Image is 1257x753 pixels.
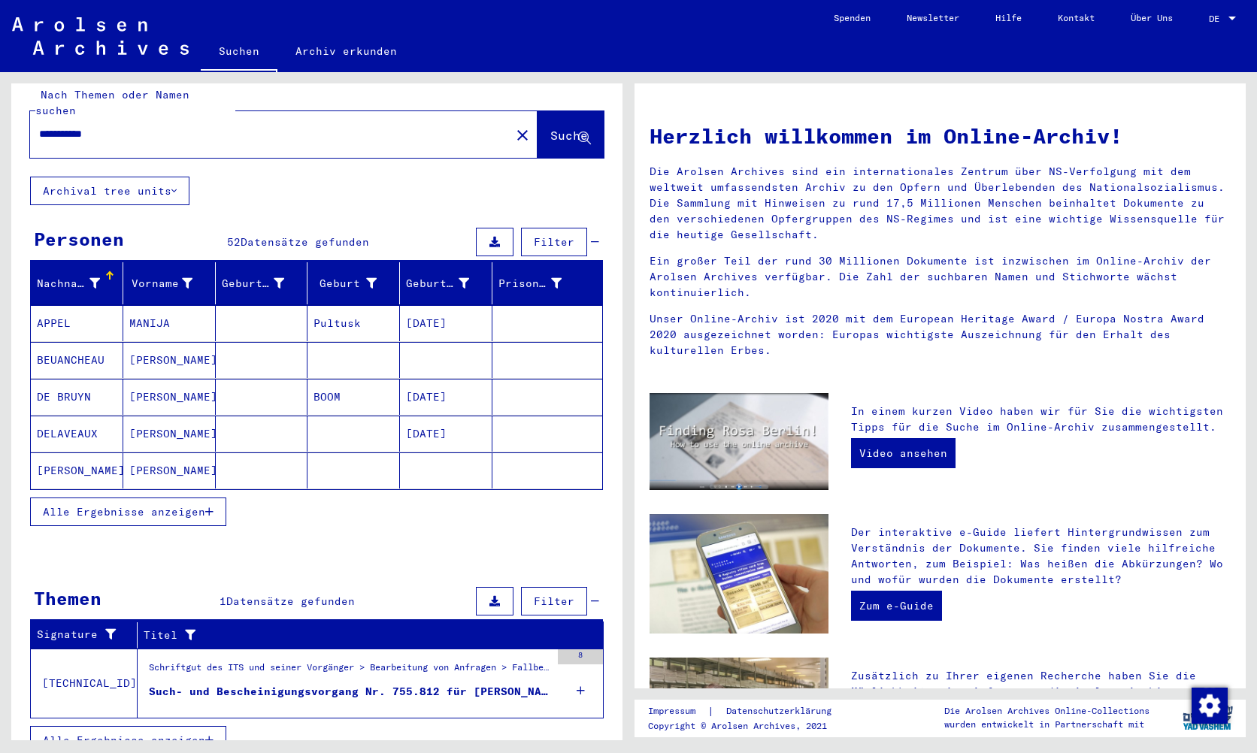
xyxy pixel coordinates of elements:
[507,119,538,150] button: Clear
[43,505,205,519] span: Alle Ergebnisse anzeigen
[851,404,1231,435] p: In einem kurzen Video haben wir für Sie die wichtigsten Tipps für die Suche im Online-Archiv zusa...
[851,668,1231,747] p: Zusätzlich zu Ihrer eigenen Recherche haben Sie die Möglichkeit, eine Anfrage an die Arolsen Arch...
[648,703,850,719] div: |
[714,703,850,719] a: Datenschutzerklärung
[123,379,216,415] mat-cell: [PERSON_NAME]
[851,438,956,468] a: Video ansehen
[400,416,492,452] mat-cell: [DATE]
[550,128,588,143] span: Suche
[277,33,415,69] a: Archiv erkunden
[144,623,585,647] div: Titel
[123,262,216,304] mat-header-cell: Vorname
[31,342,123,378] mat-cell: BEUANCHEAU
[123,305,216,341] mat-cell: MANIJA
[648,719,850,733] p: Copyright © Arolsen Archives, 2021
[30,497,226,526] button: Alle Ergebnisse anzeigen
[400,262,492,304] mat-header-cell: Geburtsdatum
[648,703,707,719] a: Impressum
[307,379,400,415] mat-cell: BOOM
[43,733,205,747] span: Alle Ergebnisse anzeigen
[31,649,138,718] td: [TECHNICAL_ID]
[313,276,377,292] div: Geburt‏
[498,271,584,295] div: Prisoner #
[129,276,192,292] div: Vorname
[406,276,469,292] div: Geburtsdatum
[1180,699,1236,736] img: yv_logo.png
[201,33,277,72] a: Suchen
[650,253,1231,301] p: Ein großer Teil der rund 30 Millionen Dokumente ist inzwischen im Online-Archiv der Arolsen Archi...
[492,262,602,304] mat-header-cell: Prisoner #
[123,342,216,378] mat-cell: [PERSON_NAME]
[944,718,1149,731] p: wurden entwickelt in Partnerschaft mit
[222,271,307,295] div: Geburtsname
[35,88,189,117] mat-label: Nach Themen oder Namen suchen
[31,379,123,415] mat-cell: DE BRUYN
[521,587,587,615] button: Filter
[650,120,1231,152] h1: Herzlich willkommen im Online-Archiv!
[34,225,124,253] div: Personen
[538,111,604,158] button: Suche
[226,594,355,608] span: Datensätze gefunden
[513,126,532,144] mat-icon: close
[650,514,828,634] img: eguide.jpg
[123,452,216,488] mat-cell: [PERSON_NAME]
[12,17,189,55] img: Arolsen_neg.svg
[851,591,942,621] a: Zum e-Guide
[650,311,1231,358] p: Unser Online-Archiv ist 2020 mit dem European Heritage Award / Europa Nostra Award 2020 ausgezeic...
[227,235,241,249] span: 52
[944,704,1149,718] p: Die Arolsen Archives Online-Collections
[521,228,587,256] button: Filter
[37,627,118,643] div: Signature
[129,271,215,295] div: Vorname
[34,585,101,612] div: Themen
[400,305,492,341] mat-cell: [DATE]
[406,271,492,295] div: Geburtsdatum
[313,271,399,295] div: Geburt‏
[149,661,550,682] div: Schriftgut des ITS und seiner Vorgänger > Bearbeitung von Anfragen > Fallbezogene [MEDICAL_DATA] ...
[498,276,562,292] div: Prisoner #
[149,684,550,700] div: Such- und Bescheinigungsvorgang Nr. 755.812 für [PERSON_NAME] geboren [DEMOGRAPHIC_DATA]
[123,416,216,452] mat-cell: [PERSON_NAME]
[31,452,123,488] mat-cell: [PERSON_NAME]
[222,276,285,292] div: Geburtsname
[37,623,137,647] div: Signature
[220,594,226,608] span: 1
[534,594,574,608] span: Filter
[534,235,574,249] span: Filter
[31,262,123,304] mat-header-cell: Nachname
[31,305,123,341] mat-cell: APPEL
[650,393,828,490] img: video.jpg
[241,235,369,249] span: Datensätze gefunden
[1209,14,1225,24] span: DE
[307,305,400,341] mat-cell: Pultusk
[1192,688,1228,724] img: Zustimmung ändern
[31,416,123,452] mat-cell: DELAVEAUX
[37,276,100,292] div: Nachname
[307,262,400,304] mat-header-cell: Geburt‏
[216,262,308,304] mat-header-cell: Geburtsname
[144,627,566,643] div: Titel
[400,379,492,415] mat-cell: [DATE]
[30,177,189,205] button: Archival tree units
[558,649,603,664] div: 8
[650,164,1231,243] p: Die Arolsen Archives sind ein internationales Zentrum über NS-Verfolgung mit dem weltweit umfasse...
[851,525,1231,588] p: Der interaktive e-Guide liefert Hintergrundwissen zum Verständnis der Dokumente. Sie finden viele...
[37,271,123,295] div: Nachname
